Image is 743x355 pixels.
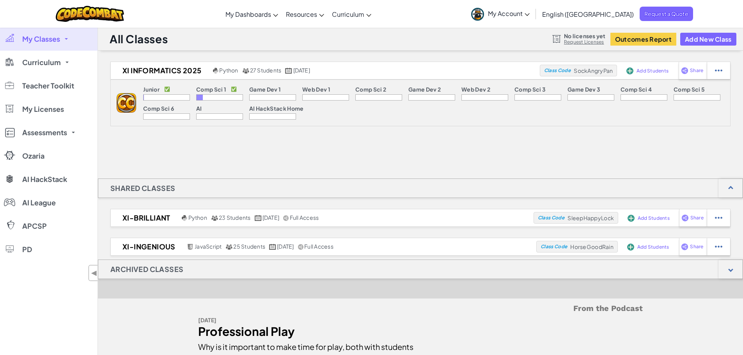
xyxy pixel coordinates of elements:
span: JavaScript [195,243,222,250]
span: ◀ [91,267,98,279]
span: Add Students [637,245,669,249]
span: Curriculum [22,59,61,66]
span: My Licenses [22,106,64,113]
button: Add New Class [680,33,736,46]
h2: XI-Brilliant [111,212,180,224]
span: Share [690,244,703,249]
span: Assessments [22,129,67,136]
span: [DATE] [277,243,294,250]
img: IconStudentEllipsis.svg [715,214,722,221]
img: logo [117,93,136,113]
img: IconShare_Gray.svg [298,244,303,250]
p: Comp Sci 5 [674,86,705,92]
h5: From the Podcast [198,302,643,314]
span: [DATE] [293,67,310,74]
p: AI [196,105,202,111]
img: python.png [213,68,219,74]
p: AI HackStack Home [249,105,304,111]
img: IconShare_Gray.svg [283,215,289,221]
h2: XI Informatics 2025 [111,65,211,76]
a: English ([GEOGRAPHIC_DATA]) [538,4,638,25]
span: HorseGoodRain [570,243,613,250]
img: calendar.svg [269,244,276,250]
p: Comp Sci 1 [196,86,226,92]
a: XI Informatics 2025 Python 27 Students [DATE] [111,65,540,76]
a: XI-Ingenious JavaScript 25 Students [DATE] Full Access [111,241,536,253]
span: Share [690,68,703,73]
span: Add Students [637,69,669,73]
span: Ozaria [22,152,44,159]
span: SleepHappyLock [567,214,614,221]
img: MultipleUsers.png [225,244,232,250]
h1: Archived Classes [98,260,195,279]
span: 25 Students [233,243,265,250]
img: javascript.png [187,244,194,250]
img: avatar [471,8,484,21]
span: Class Code [538,215,564,220]
a: Request a Quote [640,7,693,21]
span: No licenses yet [564,33,605,39]
img: IconStudentEllipsis.svg [715,67,722,74]
img: calendar.svg [285,68,292,74]
span: AI League [22,199,56,206]
p: Web Dev 1 [302,86,330,92]
span: 27 Students [250,67,282,74]
span: 23 Students [219,214,251,221]
img: IconShare_Purple.svg [681,214,689,221]
span: Python [188,214,207,221]
a: My Account [467,2,534,26]
p: Comp Sci 3 [514,86,546,92]
button: Outcomes Report [610,33,676,46]
p: ✅ [231,86,237,92]
p: Junior [143,86,160,92]
span: Add Students [638,216,670,221]
img: calendar.svg [255,215,262,221]
span: My Dashboards [225,10,271,18]
img: IconShare_Purple.svg [681,67,688,74]
span: Curriculum [332,10,364,18]
a: My Dashboards [222,4,282,25]
span: Teacher Toolkit [22,82,74,89]
span: Full Access [290,214,319,221]
h1: All Classes [110,32,168,46]
img: IconAddStudents.svg [626,67,633,74]
a: Resources [282,4,328,25]
img: IconStudentEllipsis.svg [715,243,722,250]
span: [DATE] [262,214,279,221]
img: IconAddStudents.svg [627,244,634,251]
span: Full Access [304,243,333,250]
img: MultipleUsers.png [242,68,249,74]
div: Professional Play [198,326,415,337]
img: IconAddStudents.svg [628,215,635,222]
p: ✅ [164,86,170,92]
span: My Classes [22,35,60,42]
a: Curriculum [328,4,375,25]
div: [DATE] [198,314,415,326]
span: Share [690,215,704,220]
span: My Account [488,9,530,18]
h2: XI-Ingenious [111,241,185,253]
p: Comp Sci 4 [621,86,652,92]
p: Comp Sci 2 [355,86,386,92]
span: Class Code [541,244,567,249]
span: Class Code [544,68,571,73]
span: English ([GEOGRAPHIC_DATA]) [542,10,634,18]
a: Request Licenses [564,39,605,45]
img: MultipleUsers.png [211,215,218,221]
img: IconShare_Purple.svg [681,243,688,250]
span: Python [219,67,238,74]
a: XI-Brilliant Python 23 Students [DATE] Full Access [111,212,534,224]
span: AI HackStack [22,176,67,183]
span: Resources [286,10,317,18]
img: python.png [182,215,188,221]
img: CodeCombat logo [56,6,124,22]
p: Web Dev 2 [461,86,490,92]
span: SockAngryPan [574,67,613,74]
h1: Shared Classes [98,178,188,198]
p: Comp Sci 6 [143,105,174,111]
p: Game Dev 1 [249,86,281,92]
p: Game Dev 3 [567,86,600,92]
